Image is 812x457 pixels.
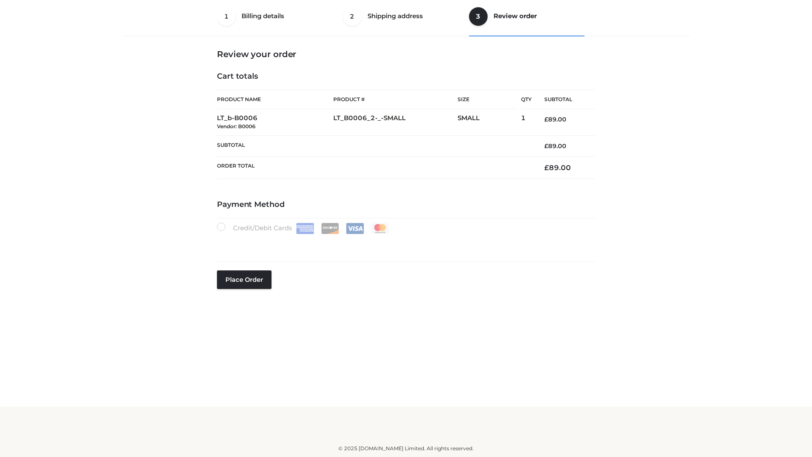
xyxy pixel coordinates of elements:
[544,163,571,172] bdi: 89.00
[217,123,255,129] small: Vendor: B0006
[521,109,532,136] td: 1
[544,142,548,150] span: £
[217,157,532,179] th: Order Total
[217,72,595,81] h4: Cart totals
[371,223,389,234] img: Mastercard
[333,90,458,109] th: Product #
[458,90,517,109] th: Size
[126,444,686,453] div: © 2025 [DOMAIN_NAME] Limited. All rights reserved.
[217,49,595,59] h3: Review your order
[217,90,333,109] th: Product Name
[222,238,590,247] iframe: Secure card payment input frame
[521,90,532,109] th: Qty
[544,163,549,172] span: £
[217,270,272,289] button: Place order
[217,200,595,209] h4: Payment Method
[544,116,566,123] bdi: 89.00
[333,109,458,136] td: LT_B0006_2-_-SMALL
[217,223,390,234] label: Credit/Debit Cards
[296,223,314,234] img: Amex
[346,223,364,234] img: Visa
[532,90,595,109] th: Subtotal
[458,109,521,136] td: SMALL
[544,116,548,123] span: £
[217,109,333,136] td: LT_b-B0006
[321,223,339,234] img: Discover
[544,142,566,150] bdi: 89.00
[217,135,532,156] th: Subtotal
